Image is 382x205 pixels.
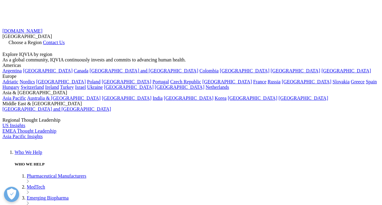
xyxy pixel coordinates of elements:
a: Czech Republic [170,79,201,84]
a: [GEOGRAPHIC_DATA] [23,68,73,73]
a: [GEOGRAPHIC_DATA] [282,79,331,84]
div: Regional Thought Leadership [2,117,380,123]
a: Ukraine [87,85,103,90]
div: Middle East & [GEOGRAPHIC_DATA] [2,101,380,106]
a: Australia & [GEOGRAPHIC_DATA] [27,96,101,101]
a: [GEOGRAPHIC_DATA] [228,96,277,101]
a: EMEA Thought Leadership [2,128,56,134]
a: Poland [87,79,100,84]
a: Nordics [19,79,35,84]
a: [GEOGRAPHIC_DATA] [36,79,86,84]
a: [GEOGRAPHIC_DATA] [202,79,252,84]
a: Israel [75,85,86,90]
a: US Insights [2,123,25,128]
a: [GEOGRAPHIC_DATA] and [GEOGRAPHIC_DATA] [90,68,198,73]
a: [GEOGRAPHIC_DATA] and [GEOGRAPHIC_DATA] [2,106,111,112]
a: Switzerland [21,85,44,90]
a: Netherlands [205,85,229,90]
a: [GEOGRAPHIC_DATA] [271,68,320,73]
a: India [153,96,163,101]
a: MedTech [27,184,45,189]
a: [GEOGRAPHIC_DATA] [164,96,213,101]
a: Greece [351,79,364,84]
a: Colombia [199,68,219,73]
h5: WHO WE HELP [15,162,380,167]
div: Asia & [GEOGRAPHIC_DATA] [2,90,380,96]
a: Pharmaceutical Manufacturers [27,173,86,179]
a: [DOMAIN_NAME] [2,28,43,33]
a: Canada [74,68,88,73]
div: Explore IQVIA by region [2,52,380,57]
a: Turkey [60,85,74,90]
div: [GEOGRAPHIC_DATA] [2,34,380,39]
a: Contact Us [43,40,65,45]
a: Emerging Biopharma [27,195,69,200]
a: Russia [268,79,281,84]
span: Choose a Region [9,40,42,45]
a: Ireland [45,85,59,90]
a: [GEOGRAPHIC_DATA] [322,68,371,73]
a: Asia Pacific [2,96,26,101]
a: France [253,79,267,84]
a: Adriatic [2,79,18,84]
a: [GEOGRAPHIC_DATA] [155,85,204,90]
a: Korea [215,96,226,101]
a: Portugal [153,79,169,84]
div: Europe [2,74,380,79]
a: Asia Pacific Insights [2,134,43,139]
a: [GEOGRAPHIC_DATA] [220,68,269,73]
a: [GEOGRAPHIC_DATA] [102,96,151,101]
a: [GEOGRAPHIC_DATA] [102,79,151,84]
a: [GEOGRAPHIC_DATA] [279,96,328,101]
button: Open Preferences [4,187,19,202]
a: Slovakia [332,79,349,84]
a: [GEOGRAPHIC_DATA] [104,85,153,90]
a: Who We Help [15,150,42,155]
a: Hungary [2,85,19,90]
div: As a global community, IQVIA continuously invests and commits to advancing human health. [2,57,380,63]
div: Americas [2,63,380,68]
a: Argentina [2,68,22,73]
a: Spain [366,79,377,84]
